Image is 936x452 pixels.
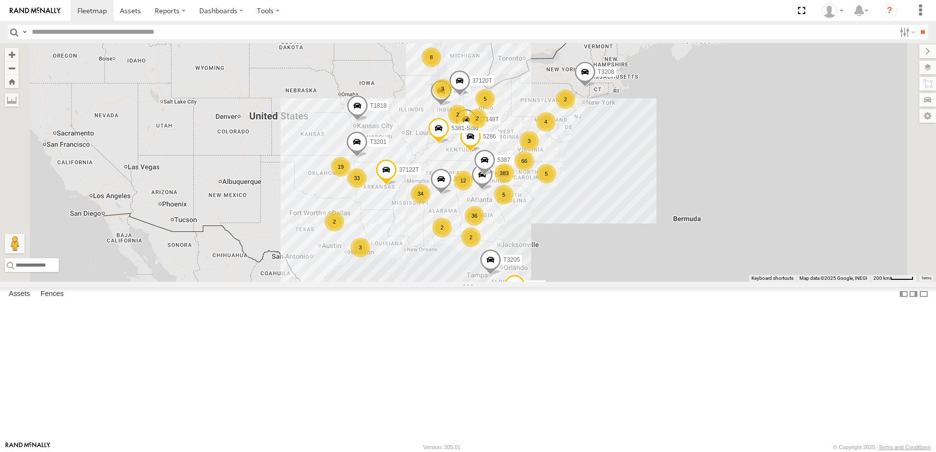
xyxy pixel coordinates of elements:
[453,171,473,190] div: 12
[919,109,936,123] label: Map Settings
[325,212,344,231] div: 2
[879,444,931,450] a: Terms and Conditions
[399,167,419,174] span: 37122T
[21,25,28,39] label: Search Query
[468,109,487,128] div: 2
[472,78,492,85] span: 37120T
[5,48,19,61] button: Zoom in
[475,89,495,109] div: 5
[919,287,929,301] label: Hide Summary Table
[896,25,917,39] label: Search Filter Options
[331,157,351,177] div: 19
[833,444,931,450] div: © Copyright 2025 -
[873,275,890,281] span: 200 km
[899,287,909,301] label: Dock Summary Table to the Left
[503,256,520,263] span: T3205
[556,90,575,109] div: 2
[433,79,452,98] div: 3
[370,103,387,110] span: T1818
[598,68,614,75] span: T3208
[5,442,50,452] a: Visit our Website
[451,125,478,132] span: 5381-Sold
[36,287,69,301] label: Fences
[411,184,430,203] div: 34
[819,3,847,18] div: Dwight Wallace
[515,151,534,171] div: 66
[5,234,24,253] button: Drag Pegman onto the map to open Street View
[5,61,19,75] button: Zoom out
[799,275,867,281] span: Map data ©2025 Google, INEGI
[494,185,514,204] div: 5
[5,75,19,88] button: Zoom Home
[519,131,539,151] div: 3
[5,93,19,107] label: Measure
[497,157,511,163] span: 5387
[751,275,794,282] button: Keyboard shortcuts
[351,238,370,257] div: 3
[483,134,496,140] span: 5286
[461,227,481,247] div: 2
[347,168,367,188] div: 33
[4,287,35,301] label: Assets
[537,164,556,183] div: 5
[370,139,386,146] span: T3201
[494,163,514,183] div: 383
[536,112,556,132] div: 4
[421,47,441,67] div: 8
[10,7,61,14] img: rand-logo.svg
[432,218,452,237] div: 2
[448,105,468,124] div: 2
[479,116,499,123] span: 37148T
[921,276,932,280] a: Terms
[423,444,461,450] div: Version: 305.01
[870,275,916,282] button: Map Scale: 200 km per 44 pixels
[909,287,918,301] label: Dock Summary Table to the Right
[882,3,897,19] i: ?
[465,206,484,226] div: 36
